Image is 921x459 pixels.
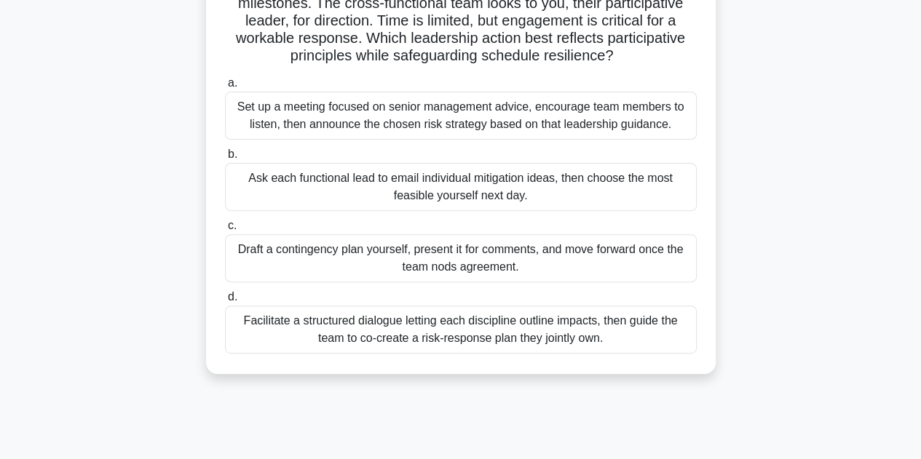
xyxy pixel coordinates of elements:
div: Facilitate a structured dialogue letting each discipline outline impacts, then guide the team to ... [225,306,697,354]
span: c. [228,219,237,231]
span: d. [228,290,237,303]
div: Draft a contingency plan yourself, present it for comments, and move forward once the team nods a... [225,234,697,282]
span: a. [228,76,237,89]
div: Ask each functional lead to email individual mitigation ideas, then choose the most feasible your... [225,163,697,211]
span: b. [228,148,237,160]
div: Set up a meeting focused on senior management advice, encourage team members to listen, then anno... [225,92,697,140]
